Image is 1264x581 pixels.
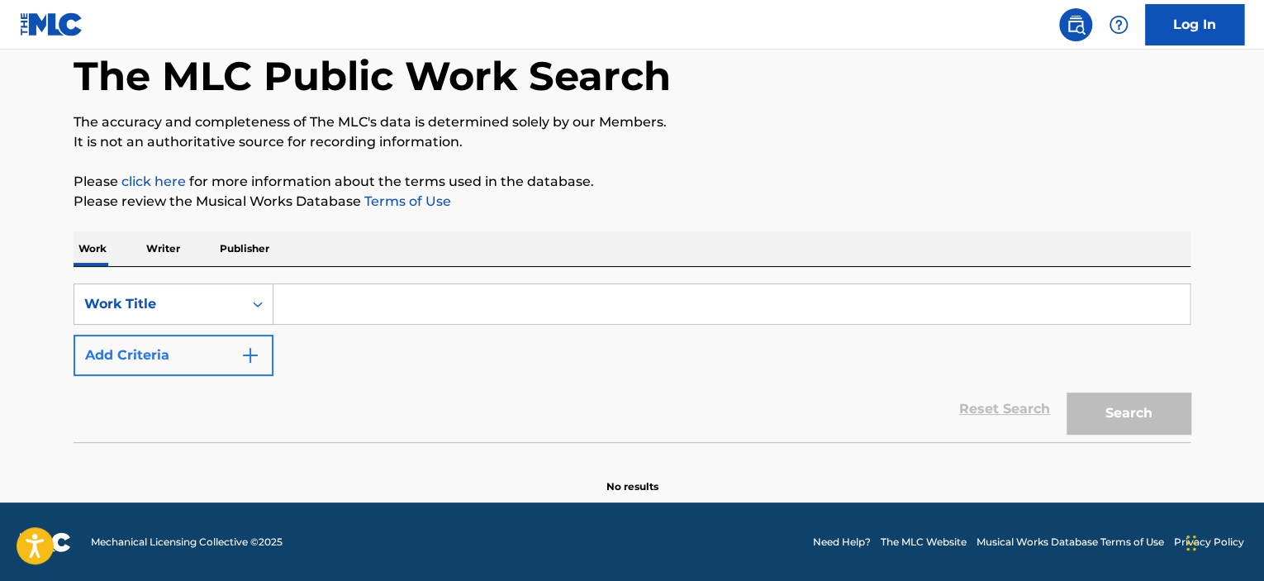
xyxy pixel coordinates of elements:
[813,535,871,550] a: Need Help?
[74,172,1190,192] p: Please for more information about the terms used in the database.
[1186,518,1196,568] div: Drag
[74,335,273,376] button: Add Criteria
[606,460,658,494] p: No results
[141,231,185,266] p: Writer
[74,192,1190,212] p: Please review the Musical Works Database
[74,51,671,101] h1: The MLC Public Work Search
[20,12,83,36] img: MLC Logo
[74,283,1190,442] form: Search Form
[74,132,1190,152] p: It is not an authoritative source for recording information.
[881,535,967,550] a: The MLC Website
[84,294,233,314] div: Work Title
[1109,15,1129,35] img: help
[1145,4,1244,45] a: Log In
[977,535,1164,550] a: Musical Works Database Terms of Use
[361,193,451,209] a: Terms of Use
[74,231,112,266] p: Work
[240,345,260,365] img: 9d2ae6d4665cec9f34b9.svg
[74,112,1190,132] p: The accuracy and completeness of The MLC's data is determined solely by our Members.
[215,231,274,266] p: Publisher
[1066,15,1086,35] img: search
[1059,8,1092,41] a: Public Search
[1102,8,1135,41] div: Help
[1174,535,1244,550] a: Privacy Policy
[91,535,283,550] span: Mechanical Licensing Collective © 2025
[1181,502,1264,581] iframe: Chat Widget
[121,174,186,189] a: click here
[20,532,71,552] img: logo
